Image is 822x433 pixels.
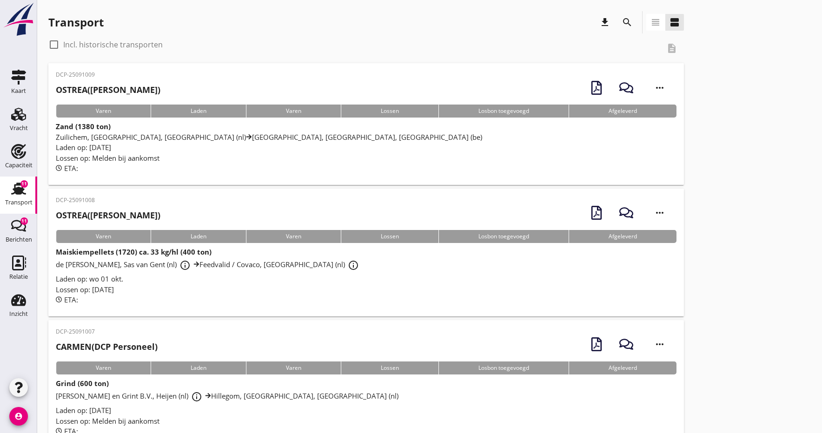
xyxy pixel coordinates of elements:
div: Varen [246,230,341,243]
p: DCP-25091009 [56,71,160,79]
span: ETA: [64,295,78,304]
div: Varen [56,361,151,374]
i: more_horiz [647,200,673,226]
div: Transport [5,199,33,205]
i: info_outline [191,391,202,402]
span: ETA: [64,164,78,173]
span: Lossen op: Melden bij aankomst [56,153,159,163]
div: Lossen [341,105,438,118]
i: download [599,17,610,28]
strong: Grind (600 ton) [56,379,109,388]
div: Varen [246,105,341,118]
h2: ([PERSON_NAME]) [56,209,160,222]
i: more_horiz [647,75,673,101]
div: Lossen [341,230,438,243]
div: Transport [48,15,104,30]
strong: OSTREA [56,84,87,95]
div: 11 [20,180,28,188]
div: Laden [151,361,246,374]
i: info_outline [179,260,191,271]
img: logo-small.a267ee39.svg [2,2,35,37]
span: [PERSON_NAME] en Grint B.V., Heijen (nl) Hillegom, [GEOGRAPHIC_DATA], [GEOGRAPHIC_DATA] (nl) [56,391,398,400]
a: DCP-25091009OSTREA([PERSON_NAME])VarenLadenVarenLossenLosbon toegevoegdAfgeleverdZand (1380 ton)Z... [48,63,684,185]
div: Afgeleverd [569,105,676,118]
div: Varen [56,230,151,243]
div: Afgeleverd [569,361,676,374]
div: Losbon toegevoegd [438,105,569,118]
strong: Maiskiempellets (1720) ca. 33 kg/hl (400 ton) [56,247,212,256]
div: Berichten [6,236,32,243]
i: more_horiz [647,331,673,357]
span: Laden op: [DATE] [56,406,111,415]
div: Afgeleverd [569,230,676,243]
h2: ([PERSON_NAME]) [56,84,160,96]
h2: (DCP Personeel) [56,341,158,353]
span: Lossen op: [DATE] [56,285,114,294]
span: Laden op: [DATE] [56,143,111,152]
div: Varen [56,105,151,118]
div: Vracht [10,125,28,131]
div: Capaciteit [5,162,33,168]
div: Lossen [341,361,438,374]
p: DCP-25091007 [56,328,158,336]
span: de [PERSON_NAME], Sas van Gent (nl) Feedvalid / Covaco, [GEOGRAPHIC_DATA] (nl) [56,260,362,269]
i: search [622,17,633,28]
div: Inzicht [9,311,28,317]
div: Losbon toegevoegd [438,361,569,374]
i: view_headline [650,17,661,28]
div: Losbon toegevoegd [438,230,569,243]
div: Kaart [11,88,26,94]
span: Zuilichem, [GEOGRAPHIC_DATA], [GEOGRAPHIC_DATA] (nl) [GEOGRAPHIC_DATA], [GEOGRAPHIC_DATA], [GEOGR... [56,132,482,142]
div: 11 [20,217,28,225]
a: DCP-25091008OSTREA([PERSON_NAME])VarenLadenVarenLossenLosbon toegevoegdAfgeleverdMaiskiempellets ... [48,189,684,316]
strong: OSTREA [56,210,87,221]
p: DCP-25091008 [56,196,160,204]
div: Relatie [9,274,28,280]
span: Lossen op: Melden bij aankomst [56,416,159,426]
div: Laden [151,105,246,118]
i: info_outline [348,260,359,271]
i: view_agenda [669,17,680,28]
i: account_circle [9,407,28,426]
span: Laden op: wo 01 okt. [56,274,123,283]
div: Varen [246,361,341,374]
label: Incl. historische transporten [63,40,163,49]
strong: CARMEN [56,341,92,352]
div: Laden [151,230,246,243]
strong: Zand (1380 ton) [56,122,111,131]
